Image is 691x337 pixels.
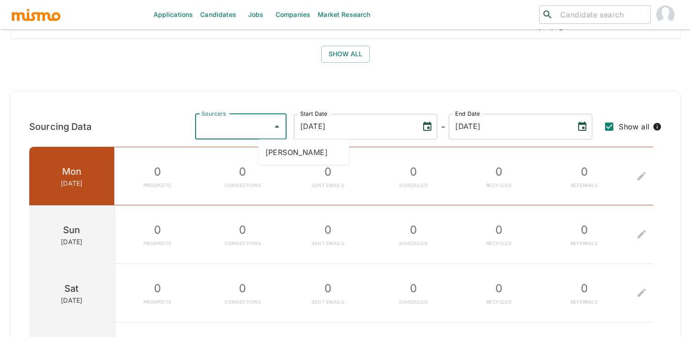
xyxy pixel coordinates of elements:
p: 0 [144,279,171,298]
p: 0 [144,162,171,182]
div: To edit the metrics, please select a sourcer first. [627,205,654,264]
label: Start Date [300,110,328,118]
p: 0 [224,220,261,240]
button: Choose date, selected date is Sep 22, 2025 [573,118,591,136]
p: 0 [399,220,428,240]
p: [DATE] [61,296,83,305]
li: [PERSON_NAME] [258,143,350,161]
p: SCHEDULED [399,298,428,306]
label: End Date [455,110,480,118]
p: [DATE] [61,179,83,188]
p: 0 [144,220,171,240]
h6: Sourcing Data [29,119,91,134]
p: 0 [224,279,261,298]
h6: - [441,119,445,134]
p: CONNECTIONS [224,298,261,306]
h6: Mon [61,164,83,179]
button: Choose date, selected date is Sep 16, 2025 [418,118,436,136]
p: RECYCLED [486,182,512,190]
p: SENT EMAILS [312,298,344,306]
p: RECYCLED [486,298,512,306]
p: 0 [312,279,344,298]
p: REFERRALS [571,298,598,306]
h6: Sun [61,223,83,237]
p: 0 [486,279,512,298]
img: logo [11,8,61,21]
p: 0 [571,220,598,240]
h6: Sat [61,281,83,296]
p: [DATE] [61,237,83,246]
label: Sourcers [202,110,226,118]
p: SCHEDULED [399,240,428,248]
p: 0 [399,279,428,298]
p: CONNECTIONS [224,240,261,248]
span: Show all [619,120,650,133]
input: MM/DD/YYYY [449,114,569,139]
p: REFERRALS [571,240,598,248]
div: To edit the metrics, please select a sourcer first. [627,147,654,205]
input: MM/DD/YYYY [294,114,415,139]
img: Gabriel Hernandez [656,5,675,24]
p: 0 [571,279,598,298]
p: SENT EMAILS [312,240,344,248]
p: RECYCLED [486,240,512,248]
p: 0 [486,162,512,182]
p: SENT EMAILS [312,182,344,190]
p: REFERRALS [571,182,598,190]
p: 0 [312,220,344,240]
p: 0 [486,220,512,240]
svg: When checked, all metrics, including those with zero values, will be displayed. [653,122,662,131]
p: PROSPECTS [144,182,171,190]
p: CONNECTIONS [224,182,261,190]
p: 0 [312,162,344,182]
button: Show all [321,46,370,63]
button: Close [271,120,283,133]
p: SCHEDULED [399,182,428,190]
p: PROSPECTS [144,298,171,306]
input: Candidate search [557,8,647,21]
p: 0 [224,162,261,182]
p: PROSPECTS [144,240,171,248]
p: 0 [399,162,428,182]
div: To edit the metrics, please select a sourcer first. [627,264,654,322]
p: 0 [571,162,598,182]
